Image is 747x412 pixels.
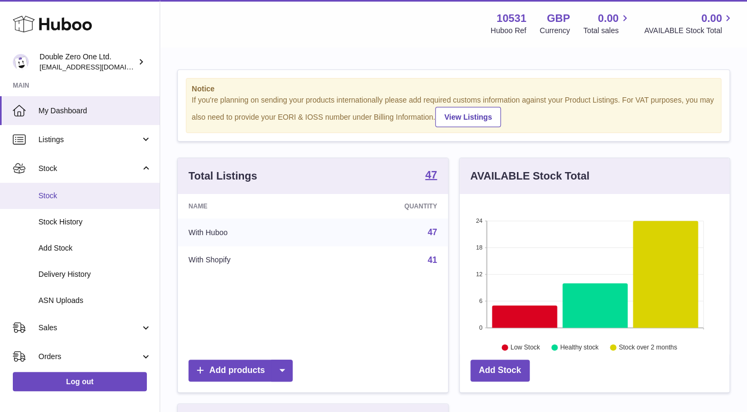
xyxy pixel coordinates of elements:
[428,255,437,265] a: 41
[38,191,152,201] span: Stock
[188,360,293,382] a: Add products
[470,169,589,183] h3: AVAILABLE Stock Total
[476,244,482,251] text: 18
[491,26,526,36] div: Huboo Ref
[40,63,157,71] span: [EMAIL_ADDRESS][DOMAIN_NAME]
[38,164,140,174] span: Stock
[583,26,631,36] span: Total sales
[479,324,482,331] text: 0
[476,217,482,224] text: 24
[192,84,715,94] strong: Notice
[38,106,152,116] span: My Dashboard
[701,11,722,26] span: 0.00
[425,169,437,180] strong: 47
[428,228,437,237] a: 47
[470,360,530,382] a: Add Stock
[38,323,140,333] span: Sales
[13,372,147,391] a: Log out
[644,26,734,36] span: AVAILABLE Stock Total
[479,298,482,304] text: 6
[540,26,570,36] div: Currency
[38,352,140,362] span: Orders
[178,246,324,274] td: With Shopify
[178,219,324,246] td: With Huboo
[38,217,152,227] span: Stock History
[192,95,715,127] div: If you're planning on sending your products internationally please add required customs informati...
[547,11,570,26] strong: GBP
[497,11,526,26] strong: 10531
[178,194,324,219] th: Name
[510,344,540,351] text: Low Stock
[38,269,152,279] span: Delivery History
[425,169,437,182] a: 47
[435,107,501,127] a: View Listings
[38,296,152,306] span: ASN Uploads
[618,344,677,351] text: Stock over 2 months
[40,52,136,72] div: Double Zero One Ltd.
[644,11,734,36] a: 0.00 AVAILABLE Stock Total
[598,11,619,26] span: 0.00
[38,135,140,145] span: Listings
[38,243,152,253] span: Add Stock
[13,54,29,70] img: hello@001skincare.com
[560,344,599,351] text: Healthy stock
[476,271,482,277] text: 12
[324,194,448,219] th: Quantity
[583,11,631,36] a: 0.00 Total sales
[188,169,257,183] h3: Total Listings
